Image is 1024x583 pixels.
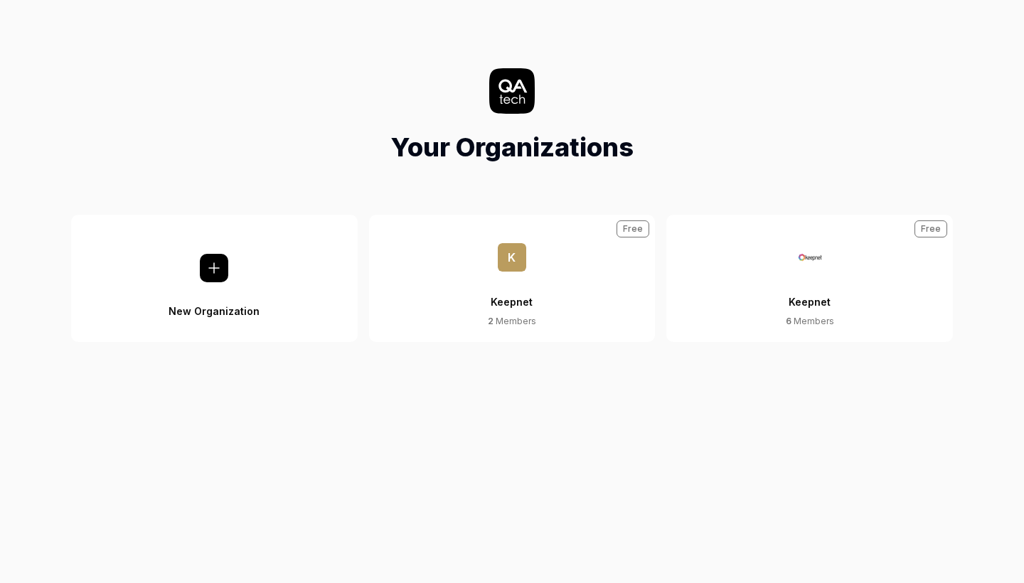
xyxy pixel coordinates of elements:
[789,272,831,315] div: Keepnet
[786,315,834,328] div: Members
[666,215,953,342] button: Keepnet6 MembersFree
[796,243,824,272] img: Keepnet Logo
[390,128,634,166] h1: Your Organizations
[666,215,953,342] a: Keepnet LogoKeepnet6 MembersFree
[369,215,656,342] button: KKeepnet2 MembersFree
[498,243,526,272] span: K
[786,316,791,326] span: 6
[914,220,947,237] div: Free
[169,282,260,318] div: New Organization
[491,272,533,315] div: Keepnet
[71,215,358,342] button: New Organization
[488,316,494,326] span: 2
[617,220,649,237] div: Free
[488,315,536,328] div: Members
